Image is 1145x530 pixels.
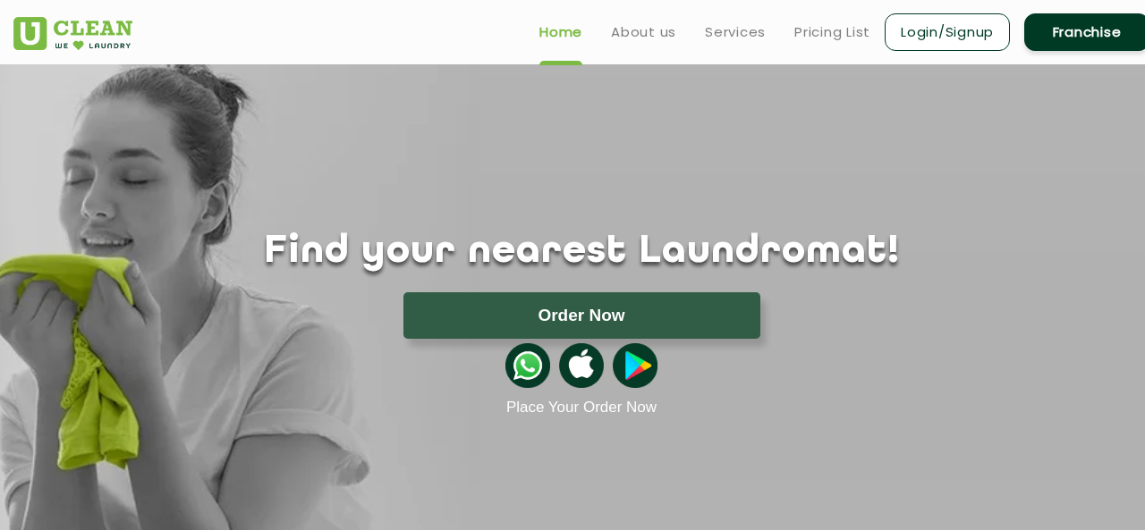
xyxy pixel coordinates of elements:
[794,21,870,43] a: Pricing List
[539,21,582,43] a: Home
[506,399,657,416] a: Place Your Order Now
[705,21,766,43] a: Services
[885,13,1010,51] a: Login/Signup
[505,343,550,388] img: whatsappicon.png
[613,343,657,388] img: playstoreicon.png
[611,21,676,43] a: About us
[13,17,132,50] img: UClean Laundry and Dry Cleaning
[403,292,760,339] button: Order Now
[559,343,604,388] img: apple-icon.png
